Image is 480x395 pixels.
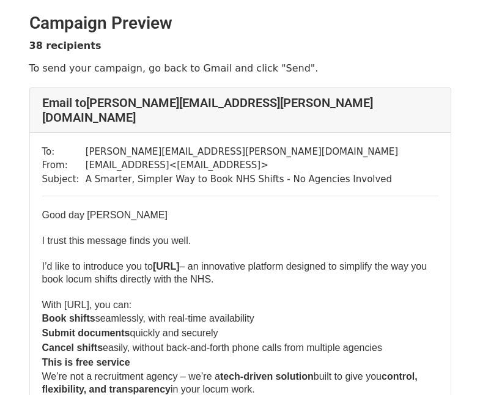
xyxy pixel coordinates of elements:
[42,341,438,355] li: easily, without back-and-forth phone calls from multiple agencies
[42,313,95,323] b: Book shifts
[42,260,438,286] p: I’d like to introduce you to – an innovative platform designed to simplify the way you book locum...
[42,158,86,172] td: From:
[42,172,86,186] td: Subject:
[42,234,438,247] p: I trust this message finds you well.
[42,326,438,341] li: quickly and securely
[29,40,102,51] strong: 38 recipients
[86,145,398,159] td: [PERSON_NAME][EMAIL_ADDRESS][PERSON_NAME][DOMAIN_NAME]
[42,357,130,367] b: This is free service
[42,298,438,311] p: With [URL], you can:
[42,95,438,125] h4: Email to [PERSON_NAME][EMAIL_ADDRESS][PERSON_NAME][DOMAIN_NAME]
[42,145,86,159] td: To:
[42,371,418,394] b: control, flexibility, and transparency
[220,371,314,382] b: tech-driven solution
[86,158,398,172] td: [EMAIL_ADDRESS] < [EMAIL_ADDRESS] >
[42,328,130,338] b: Submit documents
[29,13,451,34] h2: Campaign Preview
[42,209,438,221] p: Good day [PERSON_NAME]
[42,311,438,326] li: seamlessly, with real-time availability
[153,261,180,271] b: [URL]
[42,342,103,353] b: Cancel shifts
[86,172,398,186] td: A Smarter, Simpler Way to Book NHS Shifts - No Agencies Involved
[29,62,451,75] p: To send your campaign, go back to Gmail and click "Send".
